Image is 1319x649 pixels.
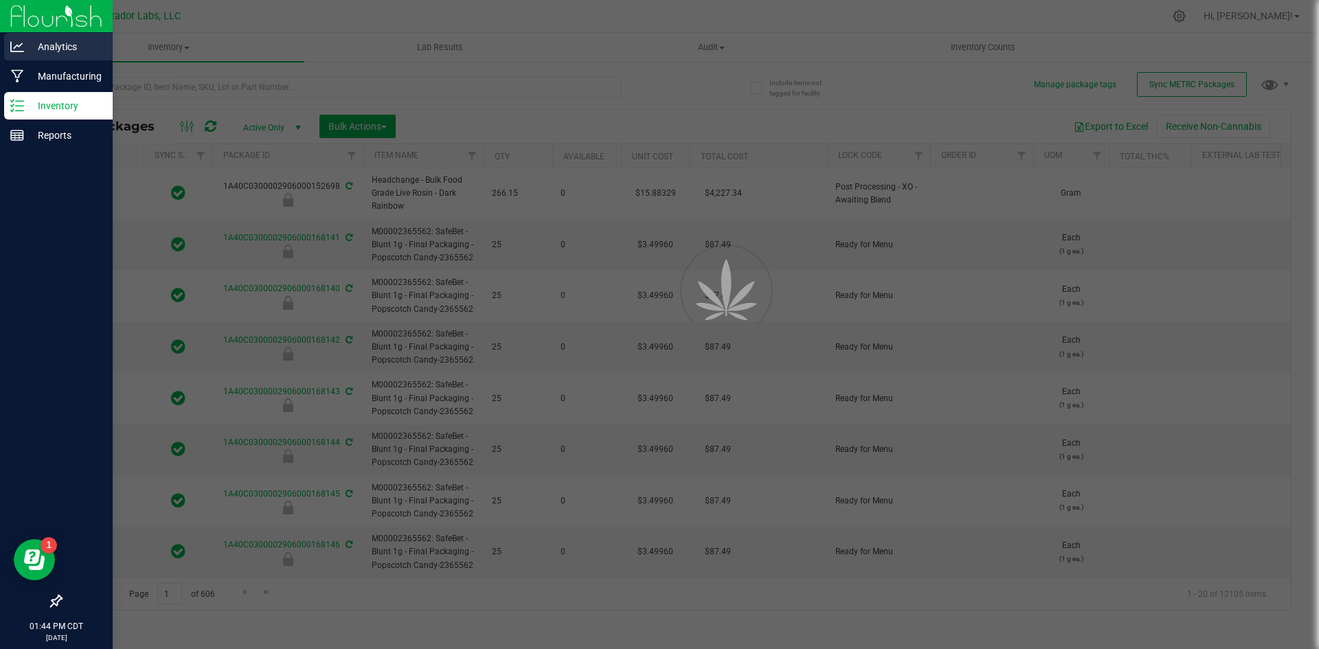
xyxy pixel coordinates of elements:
p: Analytics [24,38,106,55]
p: [DATE] [6,633,106,643]
inline-svg: Reports [10,128,24,142]
inline-svg: Manufacturing [10,69,24,83]
iframe: Resource center [14,539,55,580]
iframe: Resource center unread badge [41,537,57,554]
p: Reports [24,127,106,144]
p: Manufacturing [24,68,106,84]
p: Inventory [24,98,106,114]
inline-svg: Analytics [10,40,24,54]
p: 01:44 PM CDT [6,620,106,633]
inline-svg: Inventory [10,99,24,113]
